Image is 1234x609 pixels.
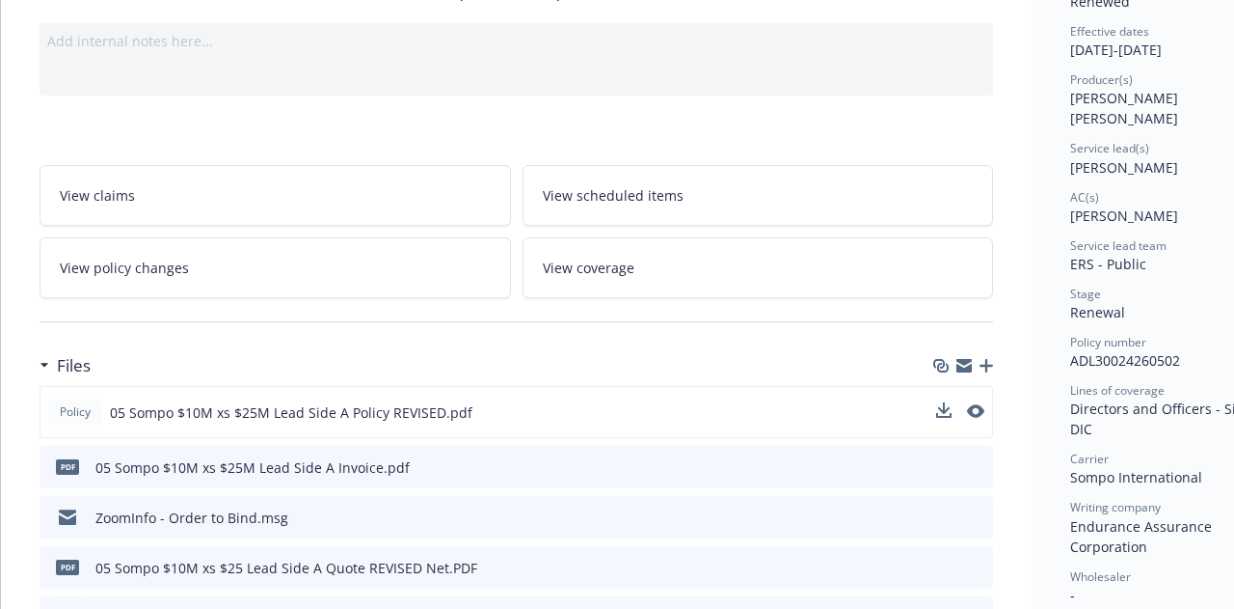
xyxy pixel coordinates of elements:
[40,237,511,298] a: View policy changes
[1070,568,1131,585] span: Wholesaler
[1070,89,1182,127] span: [PERSON_NAME] [PERSON_NAME]
[937,457,952,478] button: download file
[40,165,511,226] a: View claims
[95,558,477,578] div: 05 Sompo $10M xs $25 Lead Side A Quote REVISED Net.PDF
[543,185,684,206] span: View scheduled items
[60,185,135,206] span: View claims
[1070,334,1146,350] span: Policy number
[967,402,984,423] button: preview file
[56,403,94,421] span: Policy
[1070,286,1101,302] span: Stage
[543,258,634,278] span: View coverage
[1070,382,1165,399] span: Lines of coverage
[60,258,189,278] span: View policy changes
[57,353,91,378] h3: Files
[1070,499,1161,515] span: Writing company
[523,237,994,298] a: View coverage
[1070,468,1202,486] span: Sompo International
[968,558,985,578] button: preview file
[110,402,472,423] span: 05 Sompo $10M xs $25M Lead Side A Policy REVISED.pdf
[968,508,985,528] button: preview file
[936,402,952,418] button: download file
[1070,189,1099,206] span: AC(s)
[47,31,985,51] div: Add internal notes here...
[1070,158,1178,177] span: [PERSON_NAME]
[523,165,994,226] a: View scheduled items
[1070,303,1125,321] span: Renewal
[56,459,79,474] span: pdf
[56,560,79,574] span: PDF
[1070,71,1133,88] span: Producer(s)
[1070,586,1075,604] span: -
[1070,351,1180,370] span: ADL30024260502
[95,508,288,528] div: ZoomInfo - Order to Bind.msg
[936,402,952,423] button: download file
[967,404,984,418] button: preview file
[1070,237,1167,254] span: Service lead team
[40,353,91,378] div: Files
[937,508,952,528] button: download file
[968,457,985,478] button: preview file
[1070,451,1109,467] span: Carrier
[937,558,952,578] button: download file
[95,457,410,478] div: 05 Sompo $10M xs $25M Lead Side A Invoice.pdf
[1070,23,1149,40] span: Effective dates
[1070,140,1149,156] span: Service lead(s)
[1070,255,1146,273] span: ERS - Public
[1070,207,1178,225] span: [PERSON_NAME]
[1070,517,1216,556] span: Endurance Assurance Corporation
